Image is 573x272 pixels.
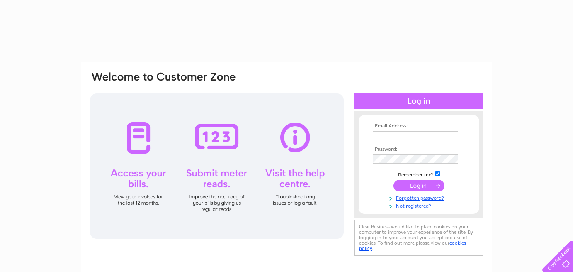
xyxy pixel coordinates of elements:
a: Not registered? [373,201,467,209]
th: Email Address: [371,123,467,129]
a: cookies policy [359,240,466,251]
div: Clear Business would like to place cookies on your computer to improve your experience of the sit... [354,220,483,256]
a: Forgotten password? [373,194,467,201]
th: Password: [371,147,467,152]
td: Remember me? [371,170,467,178]
input: Submit [393,180,444,191]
